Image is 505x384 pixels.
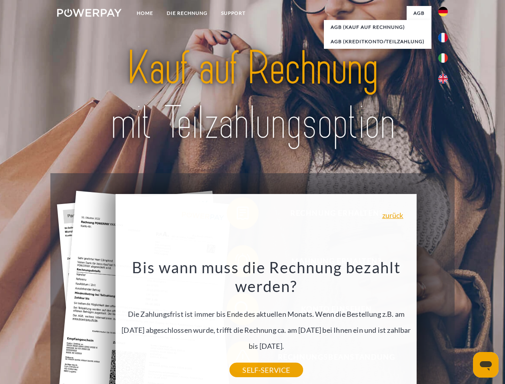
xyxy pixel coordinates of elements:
div: Die Zahlungsfrist ist immer bis Ende des aktuellen Monats. Wenn die Bestellung z.B. am [DATE] abg... [120,258,412,370]
a: SUPPORT [214,6,252,20]
img: title-powerpay_de.svg [76,38,429,153]
a: agb [407,6,431,20]
a: zurück [382,212,403,219]
iframe: Schaltfläche zum Öffnen des Messaging-Fensters [473,352,499,378]
a: Home [130,6,160,20]
img: it [438,53,448,63]
img: logo-powerpay-white.svg [57,9,122,17]
img: en [438,74,448,84]
img: de [438,7,448,16]
a: AGB (Kreditkonto/Teilzahlung) [324,34,431,49]
h3: Bis wann muss die Rechnung bezahlt werden? [120,258,412,296]
a: DIE RECHNUNG [160,6,214,20]
a: SELF-SERVICE [230,363,303,377]
a: AGB (Kauf auf Rechnung) [324,20,431,34]
img: fr [438,33,448,42]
